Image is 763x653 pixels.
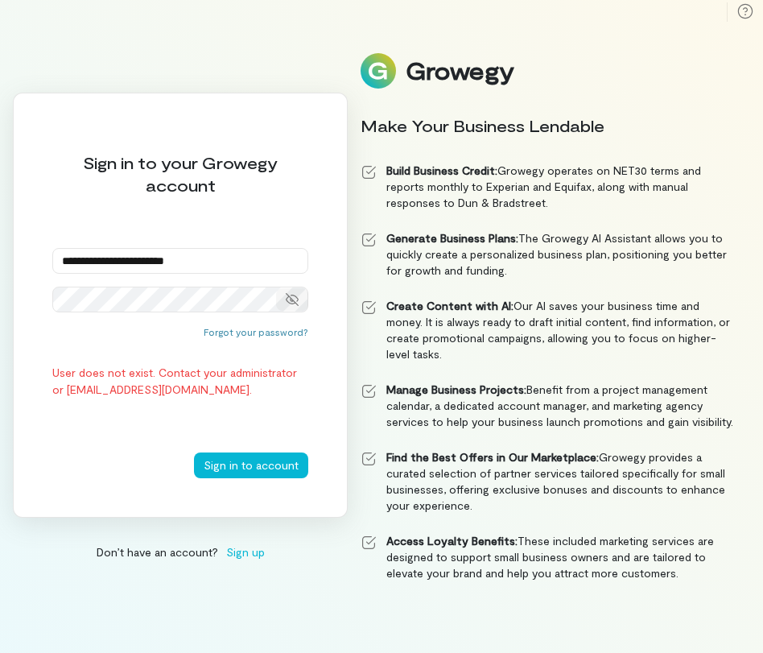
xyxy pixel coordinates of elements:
[386,450,599,464] strong: Find the Best Offers in Our Marketplace:
[361,53,396,89] img: Logo
[204,325,308,338] button: Forgot your password?
[406,57,513,85] div: Growegy
[52,364,308,398] div: User does not exist. Contact your administrator or [EMAIL_ADDRESS][DOMAIN_NAME].
[386,163,497,177] strong: Build Business Credit:
[52,151,308,196] div: Sign in to your Growegy account
[386,231,518,245] strong: Generate Business Plans:
[226,543,265,560] span: Sign up
[386,299,513,312] strong: Create Content with AI:
[361,449,737,514] li: Growegy provides a curated selection of partner services tailored specifically for small business...
[361,163,737,211] li: Growegy operates on NET30 terms and reports monthly to Experian and Equifax, along with manual re...
[386,534,518,548] strong: Access Loyalty Benefits:
[361,114,737,137] div: Make Your Business Lendable
[194,453,308,478] button: Sign in to account
[386,382,526,396] strong: Manage Business Projects:
[361,298,737,362] li: Our AI saves your business time and money. It is always ready to draft initial content, find info...
[13,543,348,560] div: Don’t have an account?
[361,230,737,279] li: The Growegy AI Assistant allows you to quickly create a personalized business plan, positioning y...
[361,533,737,581] li: These included marketing services are designed to support small business owners and are tailored ...
[361,382,737,430] li: Benefit from a project management calendar, a dedicated account manager, and marketing agency ser...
